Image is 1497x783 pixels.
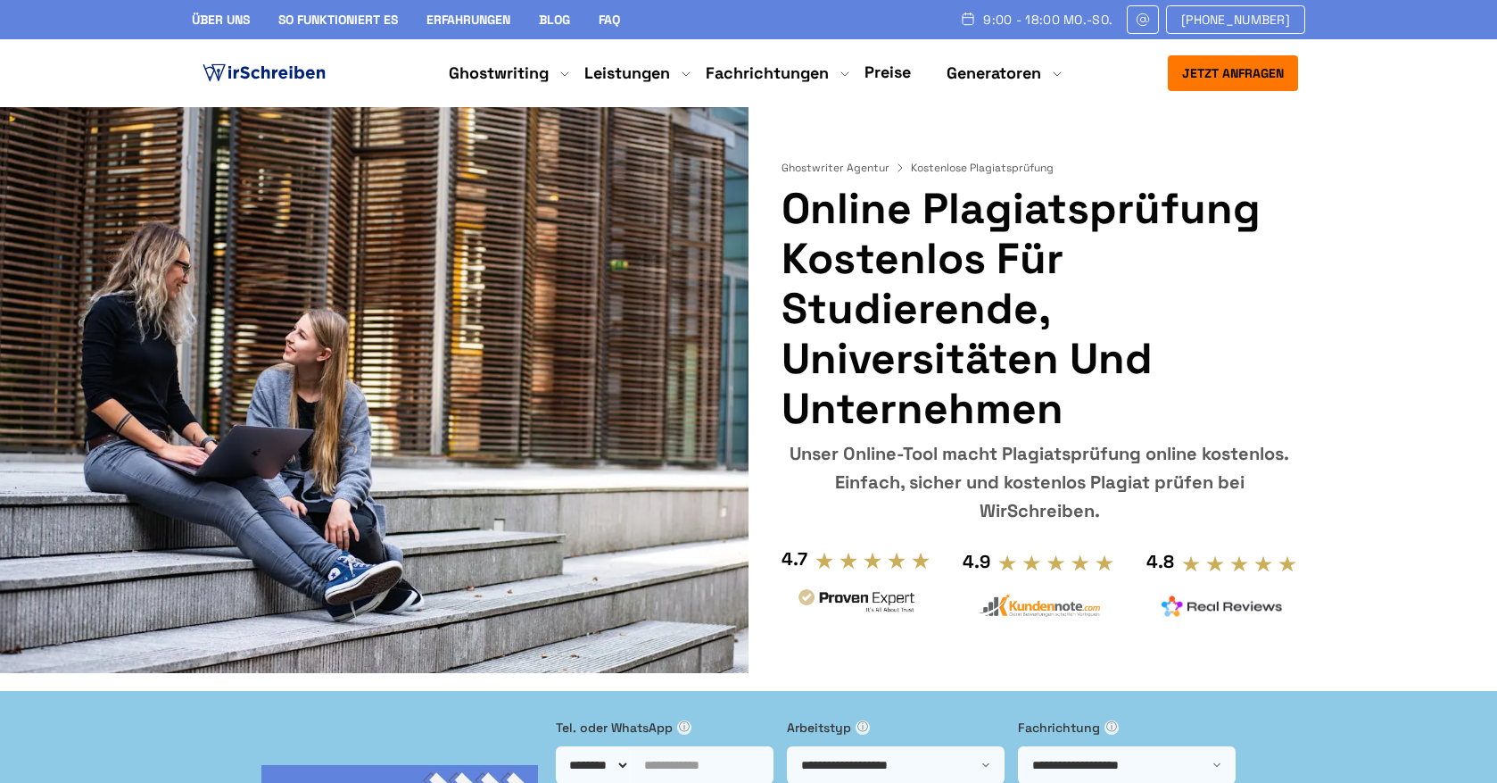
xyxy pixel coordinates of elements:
img: kundennote [979,594,1100,618]
div: 4.8 [1146,547,1174,576]
img: Email [1135,12,1151,27]
button: Jetzt anfragen [1168,55,1298,91]
div: Unser Online-Tool macht Plagiatsprüfung online kostenlos. Einfach, sicher und kostenlos Plagiat p... [782,439,1298,525]
div: 4.7 [782,545,807,573]
span: ⓘ [856,721,870,735]
a: Leistungen [584,62,670,84]
img: stars [815,551,931,571]
label: Tel. oder WhatsApp [556,718,773,737]
a: So funktioniert es [278,12,398,28]
label: Arbeitstyp [787,718,1005,737]
span: [PHONE_NUMBER] [1181,12,1290,27]
a: Generatoren [947,62,1041,84]
img: realreviews [1162,596,1283,617]
a: Fachrichtungen [706,62,829,84]
a: FAQ [599,12,620,28]
a: Preise [864,62,911,82]
span: ⓘ [677,721,691,735]
a: Ghostwriter Agentur [782,161,907,175]
img: provenexpert [796,587,917,620]
img: stars [1181,554,1298,574]
a: Ghostwriting [449,62,549,84]
img: logo ghostwriter-österreich [199,60,329,87]
h1: Online Plagiatsprüfung kostenlos für Studierende, Universitäten und Unternehmen [782,184,1298,434]
a: [PHONE_NUMBER] [1166,5,1305,34]
span: Kostenlose Plagiatsprüfung [911,161,1054,175]
a: Erfahrungen [426,12,510,28]
span: ⓘ [1104,721,1119,735]
a: Blog [539,12,570,28]
a: Über uns [192,12,250,28]
img: stars [997,554,1114,573]
div: 4.9 [963,547,990,576]
label: Fachrichtung [1018,718,1236,737]
img: Schedule [960,12,976,26]
span: 9:00 - 18:00 Mo.-So. [983,12,1112,27]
